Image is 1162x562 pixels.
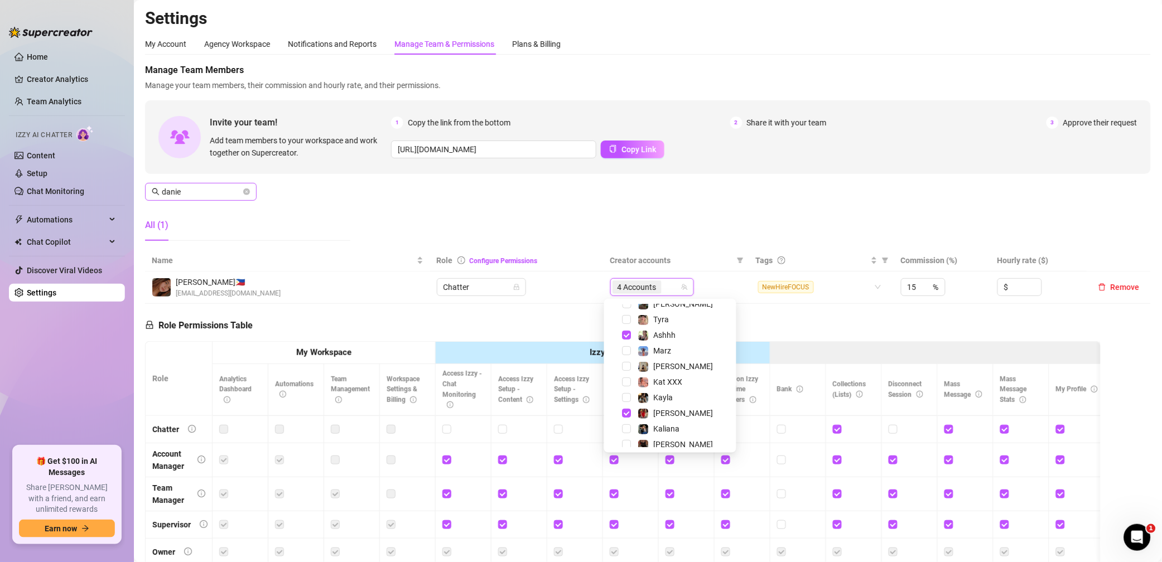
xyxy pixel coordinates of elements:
[243,188,250,195] button: close-circle
[639,409,649,419] img: Caroline
[152,254,414,267] span: Name
[188,425,196,433] span: info-circle
[639,393,649,403] img: Kayla
[639,424,649,434] img: Kaliana
[623,424,631,433] span: Select tree node
[275,380,314,399] span: Automations
[200,520,208,528] span: info-circle
[778,256,785,264] span: question-circle
[457,256,465,264] span: info-circle
[145,64,1151,77] span: Manage Team Members
[1047,117,1059,129] span: 3
[162,186,241,198] input: Search members
[747,117,827,129] span: Share it with your team
[9,27,93,38] img: logo-BBDzfeDw.svg
[391,117,403,129] span: 1
[623,393,631,402] span: Select tree node
[408,117,510,129] span: Copy the link from the bottom
[204,38,270,50] div: Agency Workspace
[152,519,191,531] div: Supervisor
[623,377,631,386] span: Select tree node
[654,315,669,324] span: Tyra
[681,284,688,290] span: team
[1091,386,1098,393] span: info-circle
[621,145,656,154] span: Copy Link
[639,315,649,325] img: Tyra
[1000,375,1027,404] span: Mass Message Stats
[654,346,672,355] span: Marz
[737,257,744,264] span: filter
[210,134,387,159] span: Add team members to your workspace and work together on Supercreator.
[184,548,192,555] span: info-circle
[554,375,590,404] span: Access Izzy Setup - Settings
[730,117,742,129] span: 2
[152,423,179,435] div: Chatter
[15,238,22,246] img: Chat Copilot
[19,482,115,515] span: Share [PERSON_NAME] with a friend, and earn unlimited rewards
[583,396,590,403] span: info-circle
[513,284,520,290] span: lock
[654,362,713,371] span: [PERSON_NAME]
[387,375,420,404] span: Workspace Settings & Billing
[1111,283,1140,292] span: Remove
[27,52,48,61] a: Home
[613,280,662,294] span: 4 Accounts
[145,8,1151,29] h2: Settings
[639,331,649,341] img: Ashhh
[15,215,23,224] span: thunderbolt
[442,370,482,409] span: Access Izzy - Chat Monitoring
[152,448,189,472] div: Account Manager
[146,342,213,416] th: Role
[27,233,106,251] span: Chat Copilot
[27,169,47,178] a: Setup
[219,375,252,404] span: Analytics Dashboard
[145,79,1151,91] span: Manage your team members, their commission and hourly rate, and their permissions.
[19,520,115,537] button: Earn nowarrow-right
[145,250,430,272] th: Name
[335,396,342,403] span: info-circle
[889,380,923,399] span: Disconnect Session
[152,482,189,506] div: Team Manager
[1124,524,1151,551] iframe: Intercom live chat
[758,281,814,293] span: NewHireFOCUS
[735,252,746,269] span: filter
[797,386,803,393] span: info-circle
[1056,385,1098,393] span: My Profile
[623,315,631,324] span: Select tree node
[623,346,631,355] span: Select tree node
[1098,283,1106,291] span: delete
[145,38,186,50] div: My Account
[27,288,56,297] a: Settings
[331,375,370,404] span: Team Management
[944,380,982,399] span: Mass Message
[601,140,664,158] button: Copy Link
[176,288,281,299] span: [EMAIL_ADDRESS][DOMAIN_NAME]
[610,254,732,267] span: Creator accounts
[176,276,281,288] span: [PERSON_NAME] 🇵🇭
[279,391,286,398] span: info-circle
[27,151,55,160] a: Content
[152,188,160,196] span: search
[590,347,615,357] strong: Izzy AI
[145,319,253,332] h5: Role Permissions Table
[639,362,649,372] img: Natasha
[1020,396,1026,403] span: info-circle
[777,385,803,393] span: Bank
[197,456,205,463] span: info-circle
[16,130,72,140] span: Izzy AI Chatter
[27,97,81,106] a: Team Analytics
[721,375,759,404] span: Turn on Izzy for Time Wasters
[498,375,533,404] span: Access Izzy Setup - Content
[443,279,519,295] span: Chatter
[917,391,923,398] span: info-circle
[833,380,866,399] span: Collections (Lists)
[27,266,102,275] a: Discover Viral Videos
[991,250,1087,272] th: Hourly rate ($)
[623,331,631,340] span: Select tree node
[145,219,168,232] div: All (1)
[152,546,175,558] div: Owner
[654,440,713,449] span: [PERSON_NAME]
[152,278,171,297] img: Danielle
[410,396,417,403] span: info-circle
[894,250,991,272] th: Commission (%)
